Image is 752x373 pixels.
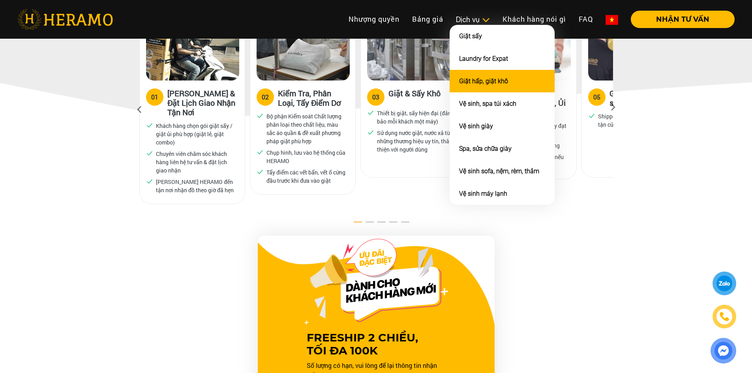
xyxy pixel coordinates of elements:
[156,122,236,146] p: Khách hàng chọn gói giặt sấy / giặt ủi phù hợp (giặt lẻ, giặt combo)
[151,92,158,102] div: 01
[307,331,446,358] h3: FREESHIP 2 CHIỀU, TỐI ĐA 100K
[167,88,238,117] h3: [PERSON_NAME] & Đặt Lịch Giao Nhận Tận Nơi
[367,109,374,116] img: checked.svg
[372,220,380,228] button: 3
[156,150,236,174] p: Chuyên viên chăm sóc khách hàng liên hệ tư vấn & đặt lịch giao nhận
[572,11,599,28] a: FAQ
[459,55,508,62] a: Laundry for Expat
[367,129,374,136] img: checked.svg
[598,112,678,129] p: Shipper liên hệ hẹn lịch & giao tận cửa nhà cho khách hàng
[262,92,269,102] div: 02
[714,306,735,327] a: phone-icon
[459,122,493,130] a: Vệ sinh giày
[377,129,457,154] p: Sử dụng nước giặt, nước xả từ những thương hiệu uy tín, thân thiện với người dùng
[304,239,448,325] img: Offer Header
[384,220,392,228] button: 4
[17,9,113,30] img: heramo-logo.png
[720,312,729,321] img: phone-icon
[278,88,349,107] h3: Kiểm Tra, Phân Loại, Tẩy Điểm Dơ
[266,112,346,145] p: Bộ phận Kiểm soát Chất lượng phân loại theo chất liệu, màu sắc áo quần & đề xuất phương pháp giặt...
[459,77,508,85] a: Giặt hấp, giặt khô
[377,109,457,126] p: Thiết bị giặt, sấy hiện đại (đảm bảo mỗi khách một máy)
[257,112,264,119] img: checked.svg
[459,145,512,152] a: Spa, sửa chữa giày
[482,16,490,24] img: subToggleIcon
[266,148,346,165] p: Chụp hình, lưu vào hệ thống của HERAMO
[459,100,516,107] a: Vệ sinh, spa túi xách
[156,178,236,194] p: [PERSON_NAME] HERAMO đến tận nơi nhận đồ theo giờ đã hẹn
[606,15,618,25] img: vn-flag.png
[631,11,735,28] button: NHẬN TƯ VẤN
[456,14,490,25] div: Dịch vụ
[609,88,681,107] h3: Giao lại đồ được vệ sinh sạch thơm
[266,168,346,185] p: Tẩy điểm các vết bẩn, vết ố cứng đầu trước khi đưa vào giặt
[588,7,681,81] img: heramo-quy-trinh-giat-hap-tieu-chuan-buoc-5
[349,220,356,228] button: 1
[372,92,379,102] div: 03
[146,178,153,185] img: checked.svg
[257,168,264,175] img: checked.svg
[146,7,239,81] img: heramo-quy-trinh-giat-hap-tieu-chuan-buoc-1
[388,88,441,104] h3: Giặt & Sấy Khô
[406,11,450,28] a: Bảng giá
[459,190,507,197] a: Vệ sinh máy lạnh
[257,148,264,156] img: checked.svg
[146,122,153,129] img: checked.svg
[146,150,153,157] img: checked.svg
[459,167,539,175] a: Vệ sinh sofa, nệm, rèm, thảm
[396,220,404,228] button: 5
[360,220,368,228] button: 2
[342,11,406,28] a: Nhượng quyền
[593,92,600,102] div: 05
[496,11,572,28] a: Khách hàng nói gì
[624,16,735,23] a: NHẬN TƯ VẤN
[367,7,460,81] img: heramo-quy-trinh-giat-hap-tieu-chuan-buoc-7
[459,32,482,40] a: Giặt sấy
[588,112,595,119] img: checked.svg
[257,7,350,81] img: heramo-quy-trinh-giat-hap-tieu-chuan-buoc-2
